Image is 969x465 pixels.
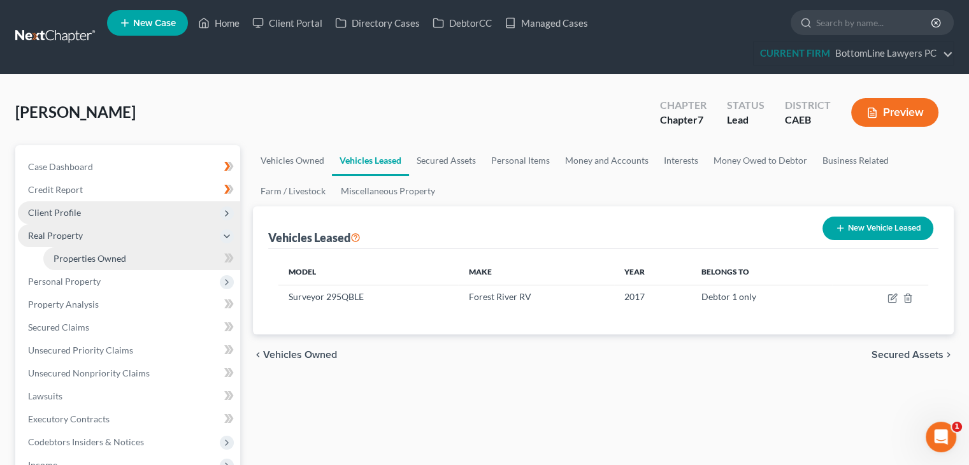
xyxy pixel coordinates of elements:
[872,350,954,360] button: Secured Assets chevron_right
[498,11,594,34] a: Managed Cases
[28,161,93,172] span: Case Dashboard
[18,178,240,201] a: Credit Report
[28,299,99,310] span: Property Analysis
[851,98,938,127] button: Preview
[952,422,962,432] span: 1
[706,145,815,176] a: Money Owed to Debtor
[426,11,498,34] a: DebtorCC
[253,350,263,360] i: chevron_left
[28,368,150,378] span: Unsecured Nonpriority Claims
[28,230,83,241] span: Real Property
[816,11,933,34] input: Search by name...
[557,145,656,176] a: Money and Accounts
[614,285,691,309] td: 2017
[253,145,332,176] a: Vehicles Owned
[18,293,240,316] a: Property Analysis
[18,362,240,385] a: Unsecured Nonpriority Claims
[656,145,706,176] a: Interests
[409,145,484,176] a: Secured Assets
[332,145,409,176] a: Vehicles Leased
[263,350,337,360] span: Vehicles Owned
[18,408,240,431] a: Executory Contracts
[944,350,954,360] i: chevron_right
[278,285,458,309] td: Surveyor 295QBLE
[691,285,832,309] td: Debtor 1 only
[133,18,176,28] span: New Case
[28,413,110,424] span: Executory Contracts
[785,113,831,127] div: CAEB
[614,259,691,285] th: Year
[28,207,81,218] span: Client Profile
[926,422,956,452] iframe: Intercom live chat
[28,276,101,287] span: Personal Property
[727,98,764,113] div: Status
[458,285,614,309] td: Forest River RV
[18,155,240,178] a: Case Dashboard
[18,316,240,339] a: Secured Claims
[660,98,707,113] div: Chapter
[28,184,83,195] span: Credit Report
[278,259,458,285] th: Model
[54,253,126,264] span: Properties Owned
[268,230,361,245] div: Vehicles Leased
[760,47,830,59] strong: CURRENT FIRM
[18,385,240,408] a: Lawsuits
[822,217,933,240] button: New Vehicle Leased
[754,42,953,65] a: CURRENT FIRMBottomLine Lawyers PC
[484,145,557,176] a: Personal Items
[192,11,246,34] a: Home
[15,103,136,121] span: [PERSON_NAME]
[28,390,62,401] span: Lawsuits
[253,350,337,360] button: chevron_left Vehicles Owned
[329,11,426,34] a: Directory Cases
[691,259,832,285] th: Belongs To
[698,113,703,125] span: 7
[333,176,443,206] a: Miscellaneous Property
[246,11,329,34] a: Client Portal
[815,145,896,176] a: Business Related
[28,436,144,447] span: Codebtors Insiders & Notices
[18,339,240,362] a: Unsecured Priority Claims
[785,98,831,113] div: District
[28,322,89,333] span: Secured Claims
[43,247,240,270] a: Properties Owned
[253,176,333,206] a: Farm / Livestock
[727,113,764,127] div: Lead
[872,350,944,360] span: Secured Assets
[28,345,133,355] span: Unsecured Priority Claims
[660,113,707,127] div: Chapter
[458,259,614,285] th: Make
